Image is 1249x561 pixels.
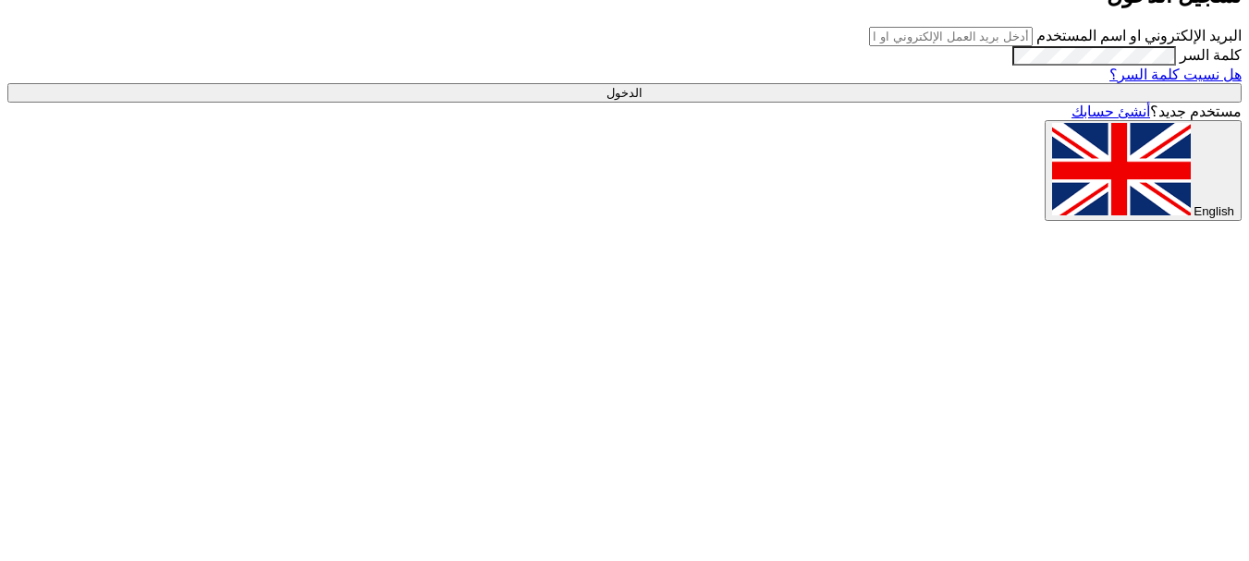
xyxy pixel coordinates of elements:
label: البريد الإلكتروني او اسم المستخدم [1036,28,1242,43]
button: English [1045,120,1242,221]
label: كلمة السر [1180,47,1242,63]
img: en-US.png [1052,123,1191,215]
a: أنشئ حسابك [1071,104,1150,119]
input: أدخل بريد العمل الإلكتروني او اسم المستخدم الخاص بك ... [869,27,1033,46]
div: مستخدم جديد؟ [7,103,1242,120]
input: الدخول [7,83,1242,103]
a: هل نسيت كلمة السر؟ [1109,67,1242,82]
span: English [1194,204,1234,218]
